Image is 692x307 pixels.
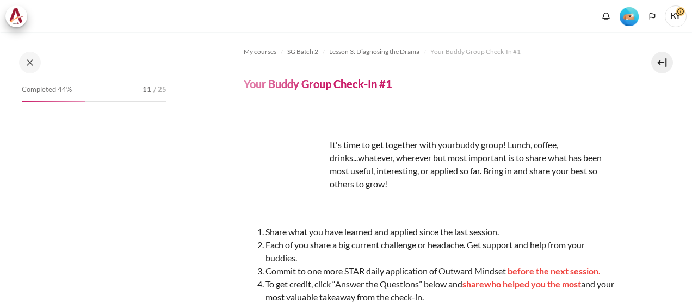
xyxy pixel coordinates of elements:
[330,139,455,150] span: It's time to get together with your
[265,225,615,238] li: Share what you have learned and applied since the last session.
[265,265,615,278] li: Commit to one more STAR daily application of Outward Mindset
[620,6,639,26] div: Level #2
[598,266,601,276] span: .
[644,8,660,24] button: Languages
[598,8,614,24] div: Show notification window with no new notifications
[620,7,639,26] img: Level #2
[287,47,318,57] span: SG Batch 2
[143,84,151,95] span: 11
[244,138,615,191] p: buddy group! Lunch, coffee, drinks...whatever, wherever but most important is to share what has b...
[244,43,615,60] nav: Navigation bar
[615,6,643,26] a: Level #2
[665,5,687,27] span: KY
[244,77,392,91] h4: Your Buddy Group Check-In #1
[22,84,72,95] span: Completed 44%
[430,47,521,57] span: Your Buddy Group Check-In #1
[244,45,276,58] a: My courses
[244,47,276,57] span: My courses
[265,278,615,304] li: To get credit, click “Answer the Questions” below and and your most valuable takeaway from the ch...
[9,8,24,24] img: Architeck
[462,279,484,289] span: share
[287,45,318,58] a: SG Batch 2
[153,84,166,95] span: / 25
[244,121,325,202] img: dfr
[484,279,581,289] span: who helped you the most
[329,45,419,58] a: Lesson 3: Diagnosing the Drama
[5,5,33,27] a: Architeck Architeck
[430,45,521,58] a: Your Buddy Group Check-In #1
[508,266,598,276] span: before the next session
[22,101,85,102] div: 44%
[665,5,687,27] a: User menu
[265,240,585,263] span: Each of you share a big current challenge or headache. Get support and help from your buddies.
[329,47,419,57] span: Lesson 3: Diagnosing the Drama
